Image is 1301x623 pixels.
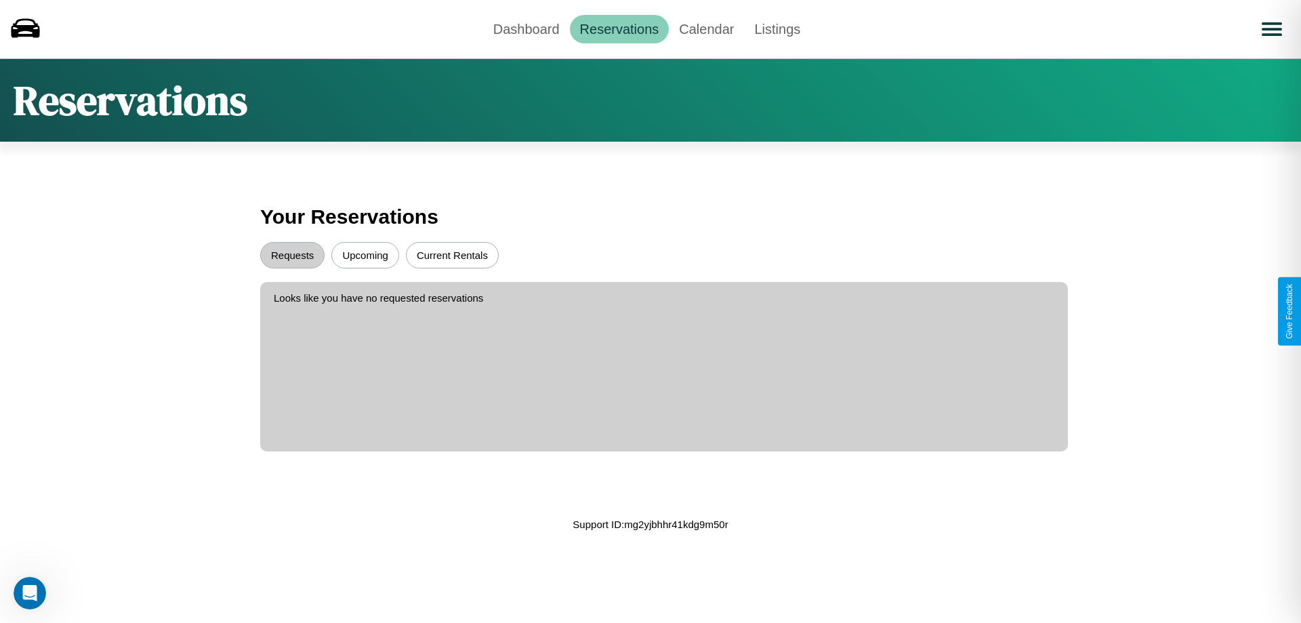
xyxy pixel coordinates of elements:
[1253,10,1291,48] button: Open menu
[260,242,325,268] button: Requests
[260,199,1041,235] h3: Your Reservations
[570,15,669,43] a: Reservations
[274,289,1054,307] p: Looks like you have no requested reservations
[669,15,744,43] a: Calendar
[573,515,728,534] p: Support ID: mg2yjbhhr41kdg9m50r
[14,73,247,128] h1: Reservations
[14,577,46,609] iframe: Intercom live chat
[744,15,810,43] a: Listings
[331,242,399,268] button: Upcoming
[483,15,570,43] a: Dashboard
[406,242,499,268] button: Current Rentals
[1285,284,1294,339] div: Give Feedback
